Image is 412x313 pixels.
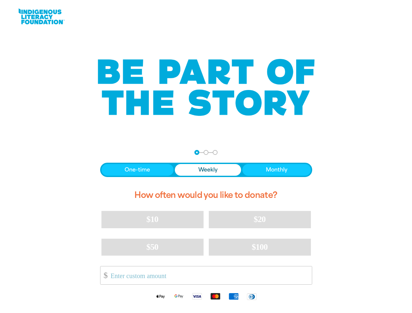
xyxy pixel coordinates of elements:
img: American Express logo [224,292,243,300]
span: $20 [254,215,266,224]
img: Be part of the story [92,46,320,129]
button: Navigate to step 3 of 3 to enter your payment details [213,150,218,155]
input: Enter custom amount [106,266,312,284]
button: Navigate to step 1 of 3 to enter your donation amount [194,150,199,155]
button: $50 [101,239,204,256]
button: Monthly [242,164,311,176]
span: $ [100,268,108,283]
span: $50 [146,242,158,252]
button: $10 [101,211,204,228]
span: Monthly [266,166,287,174]
img: Diners Club logo [243,293,261,300]
span: $100 [252,242,268,252]
img: Apple Pay logo [151,292,170,300]
button: Weekly [175,164,241,176]
button: One-time [101,164,174,176]
button: $20 [209,211,311,228]
div: Available payment methods [100,287,312,305]
span: $10 [146,215,158,224]
button: Navigate to step 2 of 3 to enter your details [204,150,208,155]
button: $100 [209,239,311,256]
div: Donation frequency [100,163,312,177]
span: One-time [125,166,150,174]
span: Weekly [198,166,218,174]
img: Google Pay logo [170,292,188,300]
img: Visa logo [188,292,206,300]
img: Mastercard logo [206,292,224,300]
h2: How often would you like to donate? [100,185,312,206]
